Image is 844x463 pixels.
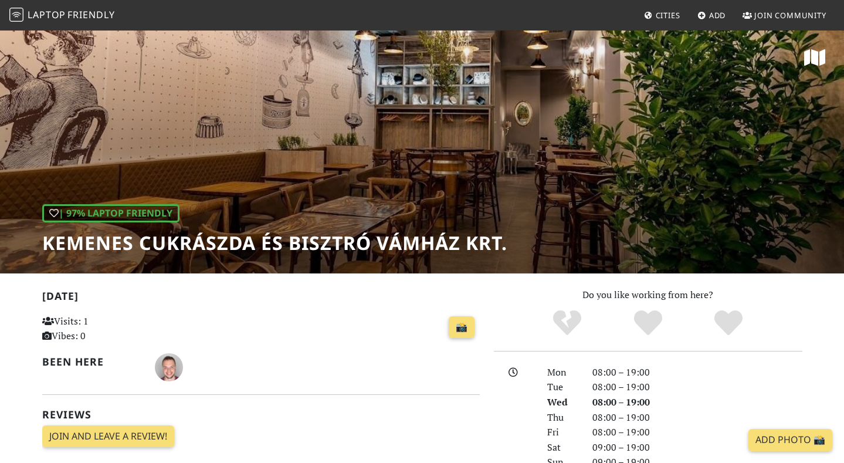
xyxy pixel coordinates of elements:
[693,5,731,26] a: Add
[42,425,174,448] a: Join and leave a review!
[42,290,480,307] h2: [DATE]
[585,365,809,380] div: 08:00 – 19:00
[540,365,585,380] div: Mon
[585,425,809,440] div: 08:00 – 19:00
[540,440,585,455] div: Sat
[42,314,179,344] p: Visits: 1 Vibes: 0
[585,440,809,455] div: 09:00 – 19:00
[155,360,183,373] span: Danilo Aleixo
[42,204,179,223] div: | 97% Laptop Friendly
[42,356,141,368] h2: Been here
[494,288,802,303] p: Do you like working from here?
[527,309,608,338] div: No
[540,410,585,425] div: Thu
[28,8,66,21] span: Laptop
[540,425,585,440] div: Fri
[42,408,480,421] h2: Reviews
[9,5,115,26] a: LaptopFriendly LaptopFriendly
[709,10,726,21] span: Add
[738,5,831,26] a: Join Community
[155,353,183,381] img: 5096-danilo.jpg
[540,395,585,410] div: Wed
[585,395,809,410] div: 08:00 – 19:00
[639,5,685,26] a: Cities
[449,316,474,339] a: 📸
[42,232,507,254] h1: Kemenes Cukrászda és Bisztró Vámház krt.
[748,429,832,451] a: Add Photo 📸
[656,10,680,21] span: Cities
[754,10,826,21] span: Join Community
[540,380,585,395] div: Tue
[585,380,809,395] div: 08:00 – 19:00
[585,410,809,425] div: 08:00 – 19:00
[688,309,769,338] div: Definitely!
[9,8,23,22] img: LaptopFriendly
[608,309,689,338] div: Yes
[67,8,114,21] span: Friendly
